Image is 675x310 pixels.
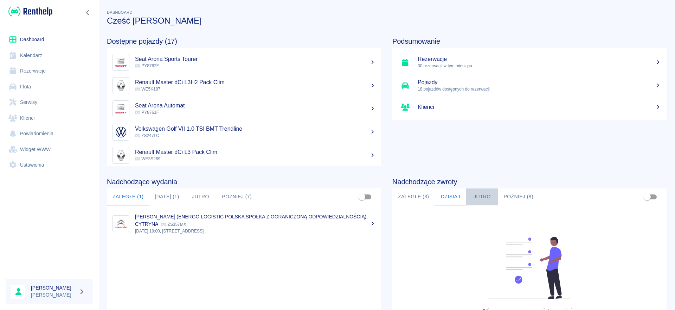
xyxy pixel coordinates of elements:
[135,102,375,109] h5: Seat Arona Automat
[6,32,93,48] a: Dashboard
[355,190,368,204] span: Pokaż przypisane tylko do mnie
[6,157,93,173] a: Ustawienia
[107,97,381,120] a: ImageSeat Arona Automat PY8761F
[641,190,654,204] span: Pokaż przypisane tylko do mnie
[392,74,667,97] a: Pojazdy18 pojazdów dostępnych do rezerwacji
[149,188,185,205] button: [DATE] (1)
[418,79,661,86] h5: Pojazdy
[135,87,160,92] span: WE5K187
[6,63,93,79] a: Rezerwacje
[435,188,466,205] button: Dzisiaj
[114,149,128,162] img: Image
[6,94,93,110] a: Serwisy
[114,56,128,69] img: Image
[6,6,52,17] a: Renthelp logo
[484,237,575,299] img: Fleet
[107,120,381,144] a: ImageVolkswagen Golf VII 1.0 TSI BMT Trendline ZS247LC
[418,86,661,92] p: 18 pojazdów dostępnych do rezerwacji
[466,188,498,205] button: Jutro
[135,79,375,86] h5: Renault Master dCi L3H2 Pack Clim
[418,104,661,111] h5: Klienci
[418,56,661,63] h5: Rezerwacje
[135,63,159,68] span: PY8762F
[107,51,381,74] a: ImageSeat Arona Sports Tourer PY8762F
[392,37,667,45] h4: Podsumowanie
[107,144,381,167] a: ImageRenault Master dCi L3 Pack Clim WE3S269
[217,188,258,205] button: Później (7)
[107,74,381,97] a: ImageRenault Master dCi L3H2 Pack Clim WE5K187
[107,208,381,239] a: Image[PERSON_NAME] (ENERGO LOGISTIC POLSKA SPÓŁKA Z OGRANICZONĄ ODPOWIEDZIALNOŚCIĄ), CYTRYNA ZS35...
[107,10,133,14] span: Dashboard
[498,188,539,205] button: Później (9)
[418,63,661,69] p: 30 rezerwacji w tym miesiącu
[135,125,375,132] h5: Volkswagen Golf VII 1.0 TSI BMT Trendline
[135,228,375,234] p: [DATE] 19:00, [STREET_ADDRESS]
[107,16,667,26] h3: Cześć [PERSON_NAME]
[161,222,186,227] p: ZS357MX
[135,214,368,227] p: [PERSON_NAME] (ENERGO LOGISTIC POLSKA SPÓŁKA Z OGRANICZONĄ ODPOWIEDZIALNOŚCIĄ), CYTRYNA
[135,56,375,63] h5: Seat Arona Sports Tourer
[6,79,93,95] a: Flota
[6,126,93,142] a: Powiadomienia
[392,178,667,186] h4: Nadchodzące zwroty
[114,102,128,116] img: Image
[114,125,128,139] img: Image
[83,8,93,17] button: Zwiń nawigację
[31,284,76,291] h6: [PERSON_NAME]
[6,48,93,63] a: Kalendarz
[135,156,160,161] span: WE3S269
[107,178,381,186] h4: Nadchodzące wydania
[114,217,128,230] img: Image
[107,188,149,205] button: Zaległe (1)
[392,51,667,74] a: Rezerwacje30 rezerwacji w tym miesiącu
[31,291,76,299] p: [PERSON_NAME]
[392,188,435,205] button: Zaległe (3)
[135,110,159,115] span: PY8761F
[6,110,93,126] a: Klienci
[392,97,667,117] a: Klienci
[135,149,375,156] h5: Renault Master dCi L3 Pack Clim
[8,6,52,17] img: Renthelp logo
[185,188,217,205] button: Jutro
[6,142,93,157] a: Widget WWW
[135,133,159,138] span: ZS247LC
[107,37,381,45] h4: Dostępne pojazdy (17)
[114,79,128,92] img: Image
